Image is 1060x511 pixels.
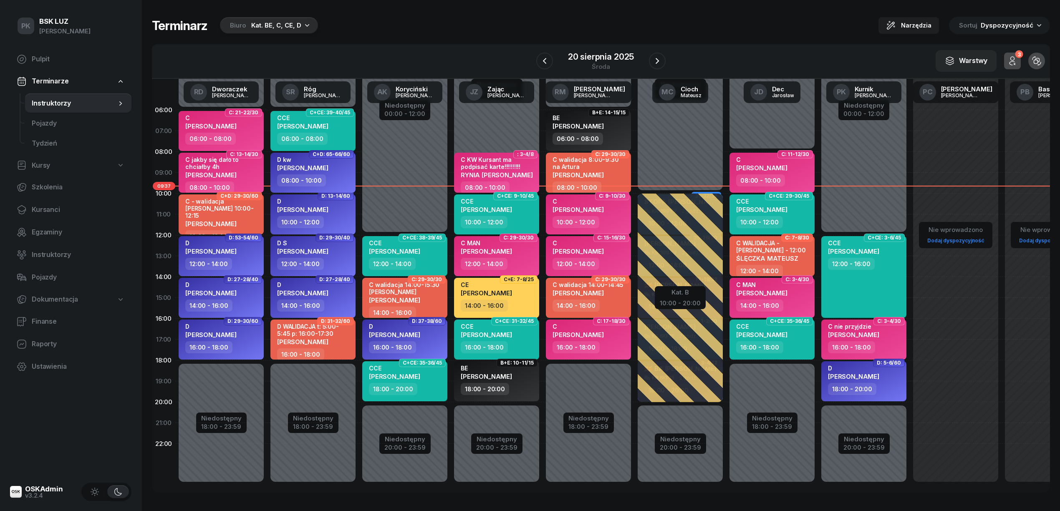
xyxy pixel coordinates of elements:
div: 12:00 - 14:00 [185,258,232,270]
span: C+CE: 31-32/45 [495,320,534,322]
div: 08:00 - 10:00 [736,174,785,186]
span: Pojazdy [32,272,125,283]
span: PK [21,23,31,30]
div: D [185,281,237,288]
div: [PERSON_NAME] [941,86,992,92]
span: C: 29-30/30 [411,279,442,280]
div: Warstwy [945,55,987,66]
span: D: 37-38/60 [412,320,442,322]
div: Dworaczek [212,86,252,92]
div: 10:00 - 12:00 [553,216,599,228]
button: Niedostępny18:00 - 23:59 [201,413,242,432]
span: PB [1020,88,1030,96]
a: Szkolenia [10,177,131,197]
span: C: 13-14/30 [230,154,258,155]
div: 14:00 - 16:00 [277,300,324,312]
a: JZZając[PERSON_NAME] [459,81,534,103]
a: AKKoryciński[PERSON_NAME] [367,81,442,103]
span: C: 11-12/30 [781,154,809,155]
button: Niedostępny18:00 - 23:59 [293,413,333,432]
div: CCE [277,114,328,121]
div: [PERSON_NAME] [396,93,436,98]
span: PC [923,88,933,96]
span: AK [377,88,388,96]
button: Warstwy [936,50,997,72]
span: RD [194,88,204,96]
div: C WALIDACJA - [PERSON_NAME] - 12:00 [736,239,810,254]
div: C walidacja 14:00-15:30 [PERSON_NAME] [369,281,442,295]
div: 09:00 [152,162,175,183]
div: D [369,323,420,330]
span: Finanse [32,316,125,327]
button: Kat. B10:00 - 20:00 [660,287,701,307]
span: Raporty [32,339,125,350]
div: 16:00 - 18:00 [185,341,232,353]
span: [PERSON_NAME] [185,220,237,228]
span: C+CE: 35-36/45 [403,362,442,364]
div: D [185,323,237,330]
a: RDDworaczek[PERSON_NAME] [184,81,259,103]
div: Niedostępny [476,436,517,442]
div: BE [461,365,512,372]
a: Terminarze [10,72,131,91]
div: 00:00 - 12:00 [843,108,884,117]
span: [PERSON_NAME] [185,289,237,297]
div: [PERSON_NAME] [39,26,91,37]
div: [PERSON_NAME] [212,93,252,98]
span: [PERSON_NAME] [553,206,604,214]
span: RM [555,88,566,96]
button: Niedostępny20:00 - 23:59 [476,434,517,453]
div: CCE [736,198,787,205]
div: C [185,114,237,121]
span: C: 15-16/30 [597,237,626,239]
span: B+E: 10-11/15 [500,362,534,364]
div: C jakby się dało to chciałby 4h [185,156,259,170]
span: C: 9-10/30 [599,195,626,197]
span: C: 21-22/30 [229,112,258,113]
span: D: 13-14/60 [321,195,350,197]
div: C KW Kursant ma podpisać karte!!!!!!!!!! [461,156,534,170]
span: C: 29-30/30 [595,154,626,155]
a: Instruktorzy [25,93,131,113]
span: Szkolenia [32,182,125,193]
span: [PERSON_NAME] [553,289,604,297]
a: Tydzień [25,133,131,154]
span: D: 5-6/60 [877,362,901,364]
span: JD [754,88,763,96]
button: BiuroKat. BE, C, CE, D [217,17,318,34]
img: logo-xs@2x.png [10,486,22,498]
span: MC [661,88,674,96]
span: JZ [470,88,479,96]
span: [PERSON_NAME] [461,247,512,255]
button: Nie wprowadzonoDodaj dyspozycyjność [924,223,987,247]
button: Niedostępny20:00 - 23:59 [660,434,701,453]
div: Niedostępny [843,102,884,108]
div: Dec [772,86,794,92]
div: 20 sierpnia 2025 [568,53,634,61]
span: [PERSON_NAME] [277,206,328,214]
span: [PERSON_NAME] [277,122,328,130]
div: 22:00 [152,433,175,454]
span: Kursanci [32,204,125,215]
div: C nie przyjdzie [828,323,879,330]
span: C+D: 65-66/60 [313,154,350,155]
div: Róg [304,86,344,92]
span: Narzędzia [901,20,931,30]
div: C walidacja 8:00-9:30 na Artura [553,156,626,170]
div: Nie wprowadzono [924,224,987,235]
div: 16:00 - 18:00 [277,348,324,360]
div: 12:00 - 14:00 [277,258,324,270]
div: 16:00 - 18:00 [553,341,600,353]
div: Niedostępny [384,102,425,108]
div: 16:00 [152,308,175,329]
div: C walidacja 14:00-14:45 [553,281,623,288]
div: 16:00 - 18:00 [369,341,416,353]
button: Niedostępny18:00 - 23:59 [568,413,609,432]
div: 10:00 [152,183,175,204]
div: 11:00 [152,204,175,225]
div: C MAN [736,281,787,288]
div: 06:00 [152,100,175,121]
span: C+E: 7-8/25 [504,279,534,280]
div: 14:00 - 16:00 [461,300,508,312]
span: RYNIA [PERSON_NAME] [461,171,533,179]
